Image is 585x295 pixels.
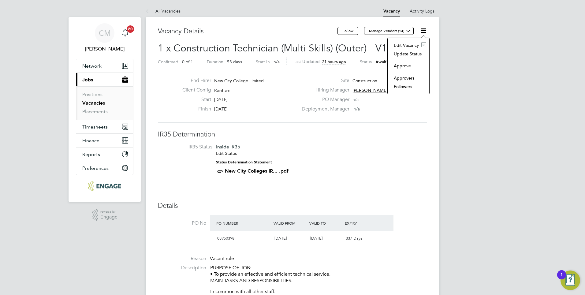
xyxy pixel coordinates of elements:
[391,62,426,70] li: Approve
[343,218,379,229] div: Expiry
[158,130,427,139] h3: IR35 Determination
[308,218,344,229] div: Valid To
[210,256,234,262] span: Vacant role
[158,59,178,65] label: Confirmed
[561,271,580,290] button: Open Resource Center, 1 new notification
[100,215,117,220] span: Engage
[310,236,322,241] span: [DATE]
[82,109,108,114] a: Placements
[177,106,211,112] label: Finish
[76,45,133,53] span: Colleen Marshall
[158,27,337,36] h3: Vacancy Details
[214,78,264,84] span: New City College Limited
[322,59,346,64] span: 21 hours ago
[298,96,349,103] label: PO Manager
[76,120,133,133] button: Timesheets
[337,27,358,35] button: Follow
[76,181,133,191] a: Go to home page
[216,144,240,150] span: Inside IR35
[76,73,133,86] button: Jobs
[82,124,108,130] span: Timesheets
[391,41,426,50] li: Edit Vacancy
[214,97,228,102] span: [DATE]
[76,147,133,161] button: Reports
[158,42,415,54] span: 1 x Construction Technician (Multi Skills) (Outer) - V179308
[158,256,206,262] label: Reason
[227,59,242,65] span: 53 days
[216,160,272,164] strong: Status Determination Statement
[76,23,133,53] a: CM[PERSON_NAME]
[298,77,349,84] label: Site
[364,27,414,35] button: Manage Vendors (14)
[346,236,362,241] span: 337 Days
[158,220,206,226] label: PO No
[214,88,230,93] span: Rainham
[182,59,193,65] span: 0 of 1
[82,151,100,157] span: Reports
[207,59,223,65] label: Duration
[215,218,272,229] div: PO Number
[298,106,349,112] label: Deployment Manager
[293,59,320,64] label: Last Updated
[217,236,234,241] span: 05950398
[256,59,270,65] label: Start In
[82,165,109,171] span: Preferences
[177,77,211,84] label: End Hirer
[391,74,426,82] li: Approvers
[298,87,349,93] label: Hiring Manager
[410,8,434,14] a: Activity Logs
[272,218,308,229] div: Valid From
[421,42,426,47] i: e
[352,78,377,84] span: Construction
[82,91,102,97] a: Positions
[375,59,422,65] span: Awaiting approval - 1/2
[274,59,280,65] span: n/a
[100,209,117,215] span: Powered by
[82,100,105,106] a: Vacancies
[158,265,206,271] label: Description
[383,9,400,14] a: Vacancy
[127,25,134,33] span: 20
[76,86,133,120] div: Jobs
[99,29,111,37] span: CM
[82,138,99,144] span: Finance
[164,144,212,150] label: IR35 Status
[214,106,228,112] span: [DATE]
[82,63,102,69] span: Network
[146,8,181,14] a: All Vacancies
[225,168,289,174] a: New City Colleges IR... .pdf
[82,77,93,83] span: Jobs
[119,23,131,43] a: 20
[76,134,133,147] button: Finance
[274,236,287,241] span: [DATE]
[391,82,426,91] li: Followers
[88,181,121,191] img: ncclondon-logo-retina.png
[360,59,372,65] label: Status
[216,151,237,156] a: Edit Status
[69,17,141,202] nav: Main navigation
[352,97,359,102] span: n/a
[76,59,133,73] button: Network
[354,106,360,112] span: n/a
[352,88,388,93] span: [PERSON_NAME]
[177,96,211,103] label: Start
[76,161,133,175] button: Preferences
[560,275,563,283] div: 1
[92,209,118,221] a: Powered byEngage
[158,201,427,210] h3: Details
[177,87,211,93] label: Client Config
[210,265,427,284] p: PURPOSE OF JOB: • To provide an effective and efficient technical service. MAIN TASKS AND RESPONS...
[391,50,426,58] li: Update Status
